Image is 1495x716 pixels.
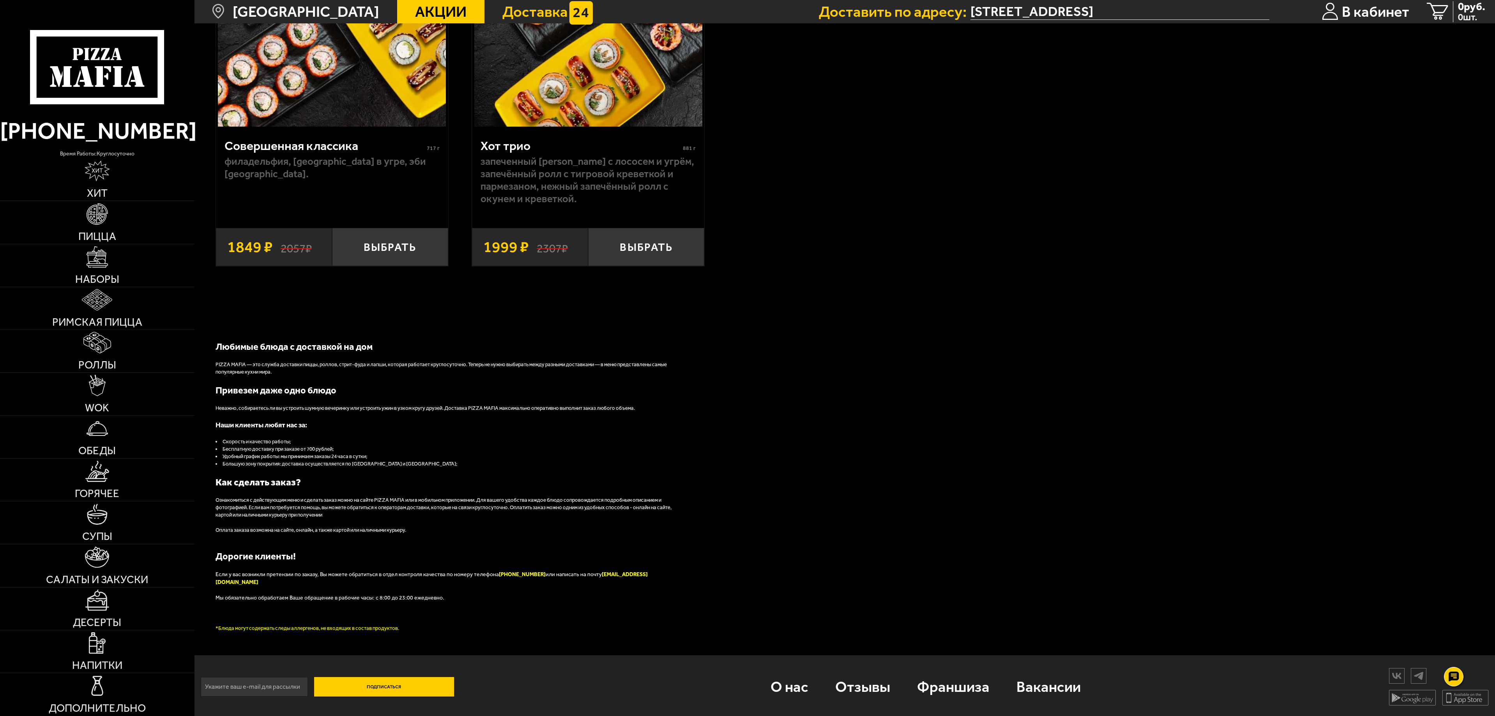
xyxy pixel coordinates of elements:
[427,145,440,152] span: 717 г
[49,703,146,714] span: Дополнительно
[970,4,1269,20] input: Ваш адрес доставки
[415,4,467,19] span: Акции
[216,594,444,601] span: Мы обязательно обработаем Ваше обращение в рабочие часы: с 8:00 до 23:00 ежедневно.
[85,402,109,413] span: WOK
[82,531,112,542] span: Супы
[819,4,970,19] span: Доставить по адресу:
[822,661,903,712] a: Отзывы
[537,239,568,255] s: 2307 ₽
[314,677,454,697] button: Подписаться
[569,1,593,25] img: 15daf4d41897b9f0e9f617042186c801.svg
[216,385,336,396] b: Привезем даже одно блюдо
[78,445,116,456] span: Обеды
[481,155,696,205] p: Запеченный [PERSON_NAME] с лососем и угрём, Запечённый ролл с тигровой креветкой и пармезаном, Не...
[73,617,121,628] span: Десерты
[1342,4,1409,19] span: В кабинет
[216,460,683,468] li: Большую зону покрытия: доставка осуществляется по [GEOGRAPHIC_DATA] и [GEOGRAPHIC_DATA];
[233,4,379,19] span: [GEOGRAPHIC_DATA]
[78,231,116,242] span: Пицца
[1411,669,1426,682] img: tg
[216,446,683,453] li: Бесплатную доставку при заказе от 700 рублей;
[683,145,696,152] span: 881 г
[216,421,307,429] span: Наши клиенты любят нас за:
[1458,13,1485,22] span: 0 шт.
[216,571,499,578] span: Если у вас возникли претензии по заказу, Вы можете обратиться в отдел контроля качества по номеру...
[588,228,704,266] button: Выбрать
[483,239,529,255] span: 1999 ₽
[46,574,148,585] span: Салаты и закуски
[216,361,683,376] p: PIZZA MAFIA — это служба доставки пиццы, роллов, стрит-фуда и лапши, которая работает круглосуточ...
[224,138,425,153] div: Совершенная классика
[502,4,568,19] span: Доставка
[903,661,1003,712] a: Франшиза
[216,527,683,534] p: Оплата заказа возможна на сайте, онлайн, а также картой или наличными курьеру.
[1003,661,1094,712] a: Вакансии
[224,155,440,180] p: Филадельфия, [GEOGRAPHIC_DATA] в угре, Эби [GEOGRAPHIC_DATA].
[216,453,683,460] li: Удобный график работы: мы принимаем заказы 24 часа в сутки;
[72,660,122,671] span: Напитки
[75,488,119,499] span: Горячее
[227,239,273,255] span: 1849 ₽
[499,571,546,578] font: [PHONE_NUMBER]
[332,228,448,266] button: Выбрать
[216,625,399,631] font: *Блюда могут содержать следы аллергенов, не входящих в состав продуктов.
[216,477,301,488] b: Как сделать заказ?
[75,274,119,285] span: Наборы
[1389,669,1404,682] img: vk
[78,360,116,370] span: Роллы
[216,571,648,585] b: [EMAIL_ADDRESS][DOMAIN_NAME]
[216,551,296,562] b: Дорогие клиенты!
[87,188,108,199] span: Хит
[52,317,142,328] span: Римская пицца
[216,341,373,352] b: Любимые блюда с доставкой на дом
[1458,1,1485,12] span: 0 руб.
[481,138,681,153] div: Хот трио
[216,438,683,446] li: Скорость и качество работы;
[757,661,822,712] a: О нас
[216,405,683,412] p: Неважно, собираетесь ли вы устроить шумную вечеринку или устроить ужин в узком кругу друзей. Дост...
[281,239,312,255] s: 2057 ₽
[201,677,308,697] input: Укажите ваш e-mail для рассылки
[970,4,1269,20] span: улица Стасовой, 2
[216,571,648,585] span: или написать на почту
[216,497,683,519] p: Ознакомиться с действующим меню и сделать заказ можно на сайте PIZZA MAFIA или в мобильном прилож...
